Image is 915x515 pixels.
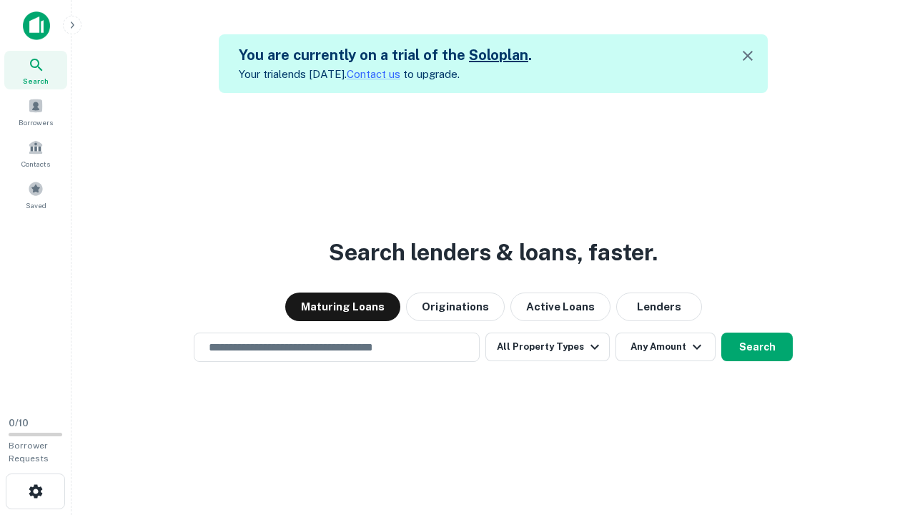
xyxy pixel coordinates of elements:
[9,418,29,428] span: 0 / 10
[844,401,915,469] iframe: Chat Widget
[21,158,50,170] span: Contacts
[4,51,67,89] a: Search
[19,117,53,128] span: Borrowers
[239,66,532,83] p: Your trial ends [DATE]. to upgrade.
[469,46,528,64] a: Soloplan
[721,333,793,361] button: Search
[510,293,610,321] button: Active Loans
[4,134,67,172] a: Contacts
[23,75,49,87] span: Search
[239,44,532,66] h5: You are currently on a trial of the .
[285,293,400,321] button: Maturing Loans
[26,200,46,211] span: Saved
[4,175,67,214] a: Saved
[406,293,505,321] button: Originations
[615,333,716,361] button: Any Amount
[4,92,67,131] a: Borrowers
[23,11,50,40] img: capitalize-icon.png
[329,235,658,270] h3: Search lenders & loans, faster.
[485,333,610,361] button: All Property Types
[616,293,702,321] button: Lenders
[9,441,49,463] span: Borrower Requests
[347,68,400,80] a: Contact us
